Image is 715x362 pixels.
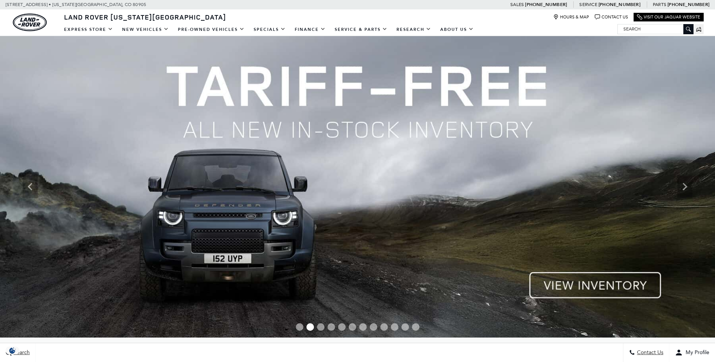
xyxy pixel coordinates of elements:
span: Go to slide 10 [391,323,398,331]
a: Land Rover [US_STATE][GEOGRAPHIC_DATA] [60,12,231,21]
a: [PHONE_NUMBER] [599,2,640,8]
div: Next [677,175,692,198]
div: Previous [23,175,38,198]
img: Land Rover [13,14,47,31]
a: [STREET_ADDRESS] • [US_STATE][GEOGRAPHIC_DATA], CO 80905 [6,2,146,7]
a: land-rover [13,14,47,31]
a: Service & Parts [330,23,392,36]
a: Research [392,23,436,36]
span: Go to slide 8 [370,323,377,331]
a: [PHONE_NUMBER] [525,2,567,8]
a: Visit Our Jaguar Website [637,14,700,20]
a: New Vehicles [118,23,173,36]
a: Finance [290,23,330,36]
a: About Us [436,23,478,36]
a: EXPRESS STORE [60,23,118,36]
span: My Profile [683,350,709,356]
a: Contact Us [595,14,628,20]
a: Pre-Owned Vehicles [173,23,249,36]
a: [PHONE_NUMBER] [668,2,709,8]
span: Go to slide 9 [380,323,388,331]
button: Open user profile menu [669,343,715,362]
input: Search [618,24,693,33]
img: Opt-Out Icon [4,347,21,354]
span: Go to slide 11 [401,323,409,331]
section: Click to Open Cookie Consent Modal [4,347,21,354]
span: Go to slide 6 [349,323,356,331]
a: Hours & Map [553,14,589,20]
span: Go to slide 3 [317,323,325,331]
span: Go to slide 1 [296,323,303,331]
span: Parts [653,2,666,7]
span: Contact Us [635,350,663,356]
span: Go to slide 12 [412,323,420,331]
span: Go to slide 2 [306,323,314,331]
span: Service [579,2,597,7]
nav: Main Navigation [60,23,478,36]
a: Specials [249,23,290,36]
span: Go to slide 7 [359,323,367,331]
span: Go to slide 5 [338,323,346,331]
span: Land Rover [US_STATE][GEOGRAPHIC_DATA] [64,12,226,21]
span: Sales [510,2,524,7]
span: Go to slide 4 [328,323,335,331]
